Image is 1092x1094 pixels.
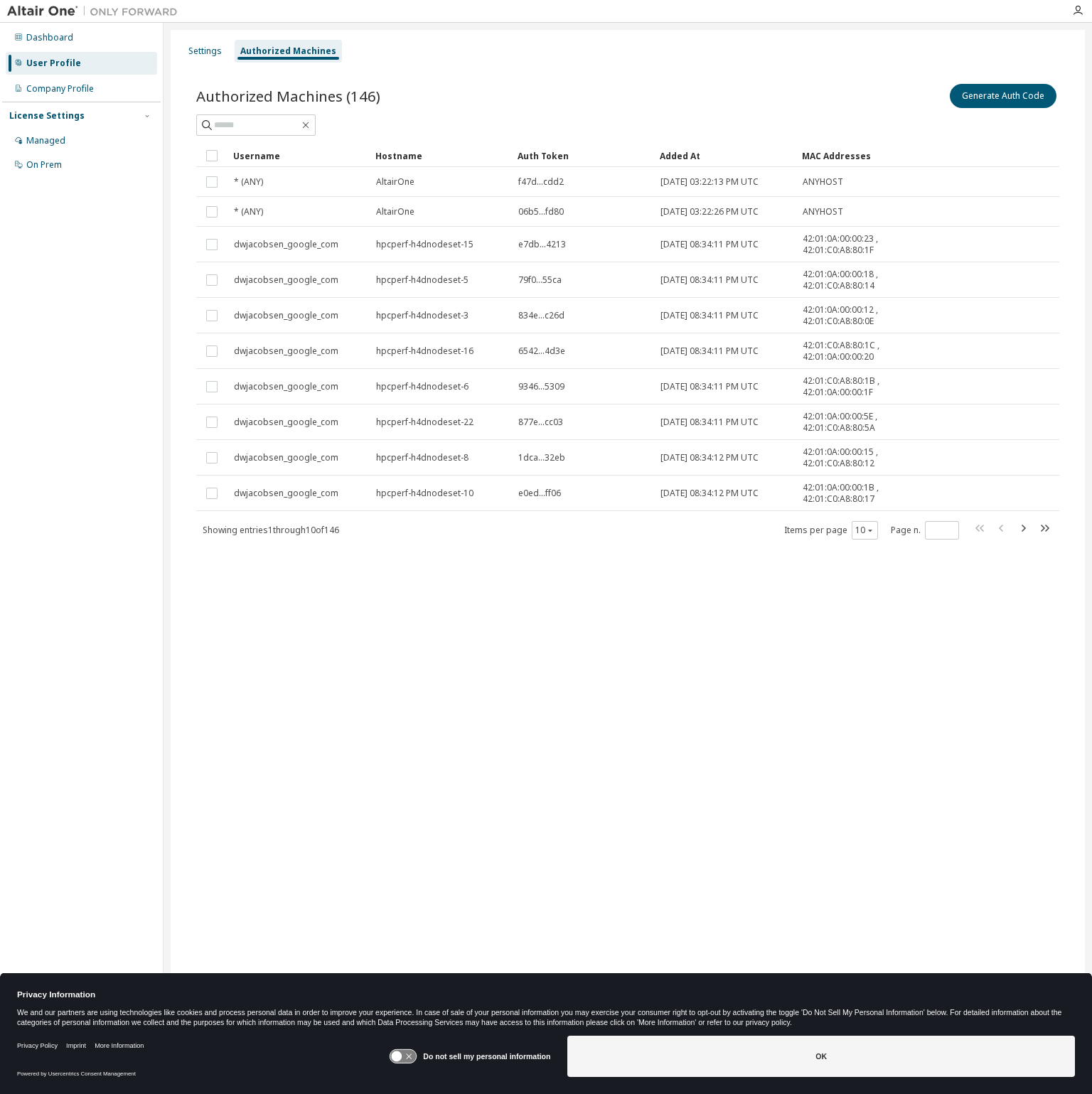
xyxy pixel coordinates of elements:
span: f47d...cdd2 [518,176,564,188]
span: 06b5...fd80 [518,206,564,218]
button: 10 [855,525,874,536]
div: Dashboard [26,32,73,43]
span: [DATE] 08:34:11 PM UTC [660,310,759,321]
span: * (ANY) [234,176,263,188]
span: hpcperf-h4dnodeset-3 [376,310,469,321]
span: 42:01:0A:00:00:18 , 42:01:C0:A8:80:14 [803,269,909,291]
span: [DATE] 08:34:11 PM UTC [660,417,759,428]
span: ANYHOST [803,176,843,188]
span: * (ANY) [234,206,263,218]
span: [DATE] 08:34:11 PM UTC [660,274,759,286]
span: 877e...cc03 [518,417,563,428]
div: Added At [660,144,791,167]
span: 42:01:0A:00:00:1B , 42:01:C0:A8:80:17 [803,482,909,505]
span: Items per page [784,521,878,540]
span: 42:01:0A:00:00:12 , 42:01:C0:A8:80:0E [803,304,909,327]
span: Showing entries 1 through 10 of 146 [203,524,339,536]
button: Generate Auth Code [950,84,1056,108]
span: [DATE] 08:34:11 PM UTC [660,345,759,357]
div: Hostname [375,144,506,167]
span: 834e...c26d [518,310,564,321]
span: 42:01:C0:A8:80:1C , 42:01:0A:00:00:20 [803,340,909,363]
div: Authorized Machines [240,45,336,57]
span: [DATE] 03:22:13 PM UTC [660,176,759,188]
span: dwjacobsen_google_com [234,381,338,392]
span: ANYHOST [803,206,843,218]
span: 42:01:C0:A8:80:1B , 42:01:0A:00:00:1F [803,375,909,398]
div: User Profile [26,58,81,69]
span: 6542...4d3e [518,345,565,357]
span: dwjacobsen_google_com [234,452,338,463]
div: License Settings [9,110,85,122]
div: MAC Addresses [802,144,910,167]
div: Auth Token [518,144,648,167]
span: 9346...5309 [518,381,564,392]
span: hpcperf-h4dnodeset-16 [376,345,473,357]
span: e0ed...ff06 [518,488,561,499]
span: dwjacobsen_google_com [234,345,338,357]
span: 42:01:0A:00:00:5E , 42:01:C0:A8:80:5A [803,411,909,434]
span: Page n. [891,521,959,540]
span: 1dca...32eb [518,452,565,463]
span: hpcperf-h4dnodeset-8 [376,452,469,463]
div: On Prem [26,159,62,171]
span: [DATE] 08:34:12 PM UTC [660,452,759,463]
span: Authorized Machines (146) [196,86,380,106]
div: Company Profile [26,83,94,95]
span: 42:01:0A:00:00:15 , 42:01:C0:A8:80:12 [803,446,909,469]
div: Username [233,144,364,167]
span: e7db...4213 [518,239,566,250]
span: dwjacobsen_google_com [234,488,338,499]
span: [DATE] 08:34:11 PM UTC [660,239,759,250]
span: dwjacobsen_google_com [234,310,338,321]
div: Managed [26,135,65,146]
span: hpcperf-h4dnodeset-10 [376,488,473,499]
span: 79f0...55ca [518,274,562,286]
span: dwjacobsen_google_com [234,417,338,428]
span: dwjacobsen_google_com [234,239,338,250]
span: hpcperf-h4dnodeset-5 [376,274,469,286]
span: 42:01:0A:00:00:23 , 42:01:C0:A8:80:1F [803,233,909,256]
span: AltairOne [376,206,414,218]
span: hpcperf-h4dnodeset-6 [376,381,469,392]
span: hpcperf-h4dnodeset-22 [376,417,473,428]
span: [DATE] 08:34:12 PM UTC [660,488,759,499]
span: AltairOne [376,176,414,188]
span: [DATE] 08:34:11 PM UTC [660,381,759,392]
span: dwjacobsen_google_com [234,274,338,286]
span: hpcperf-h4dnodeset-15 [376,239,473,250]
img: Altair One [7,4,185,18]
div: Settings [188,45,222,57]
span: [DATE] 03:22:26 PM UTC [660,206,759,218]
